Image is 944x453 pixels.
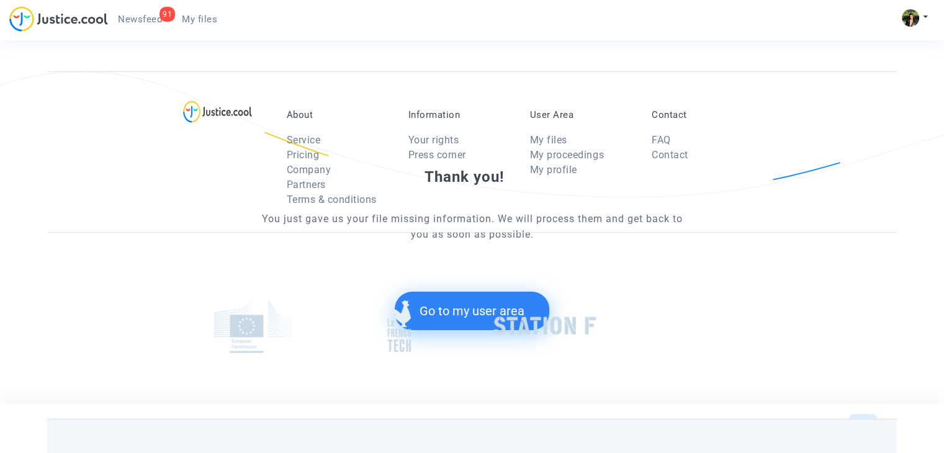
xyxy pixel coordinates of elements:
span: My files [182,14,217,25]
a: My files [172,10,227,29]
p: About [287,109,390,120]
p: Information [408,109,511,120]
a: Company [287,164,331,176]
div: 91 [160,7,175,22]
a: Partners [287,179,326,191]
a: FAQ [652,134,671,146]
a: Pricing [287,149,320,161]
a: 91Newsfeed [108,10,172,29]
img: french_tech.png [387,300,411,352]
a: Press corner [408,149,466,161]
a: Terms & conditions [287,194,377,205]
span: Newsfeed [118,14,162,25]
a: Your rights [408,134,459,146]
a: My profile [530,164,577,176]
a: Contact [652,149,688,161]
img: europe_commision.png [214,299,292,353]
a: My proceedings [530,149,604,161]
p: User Area [530,109,633,120]
img: jc-logo.svg [9,6,108,32]
img: ACg8ocIHv2cjDDKoFJhKpOjfbZYKSpwDZ1OyqKQUd1LFOvruGOPdCw=s96-c [902,9,919,27]
a: Service [287,134,321,146]
a: My files [530,134,567,146]
img: logo-lg.svg [183,101,252,123]
p: Contact [652,109,755,120]
img: stationf.png [494,316,596,335]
